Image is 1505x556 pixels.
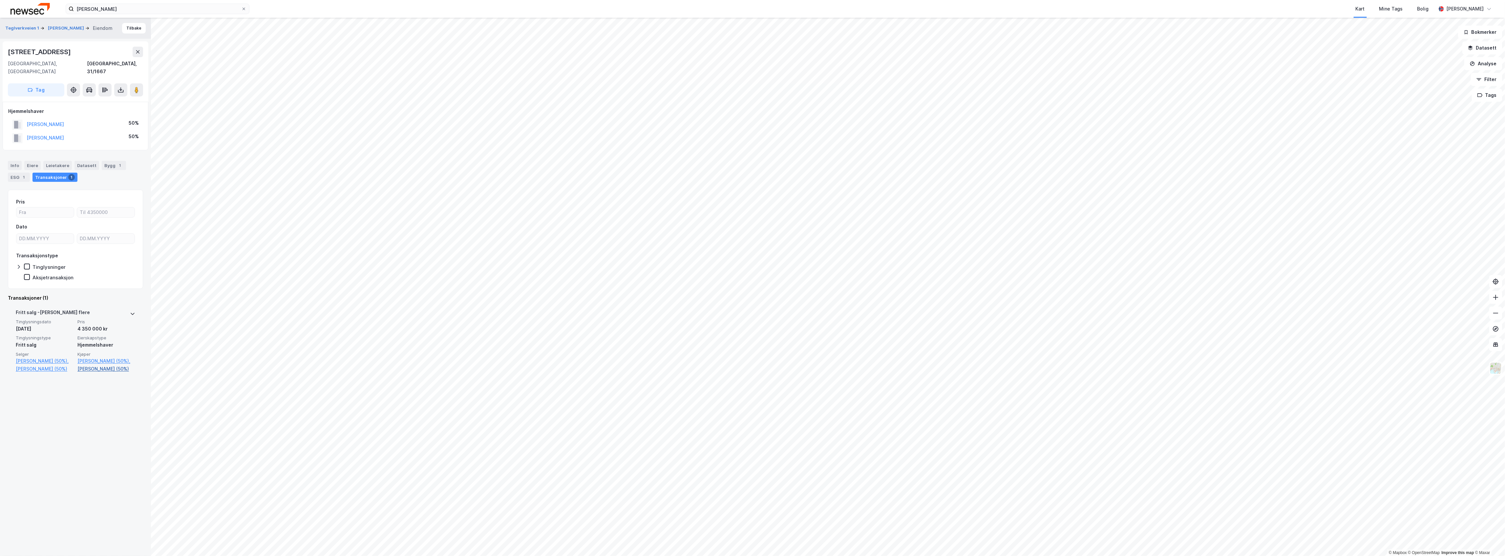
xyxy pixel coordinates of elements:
div: [STREET_ADDRESS] [8,47,72,57]
div: 50% [129,133,139,140]
span: Eierskapstype [77,335,135,341]
button: [PERSON_NAME] [48,25,85,32]
span: Tinglysningsdato [16,319,74,325]
div: Tinglysninger [32,264,66,270]
button: Tilbake [122,23,146,33]
iframe: Chat Widget [1472,524,1505,556]
input: DD.MM.YYYY [16,234,74,244]
div: Bygg [102,161,126,170]
div: Fritt salg [16,341,74,349]
button: Bokmerker [1458,26,1502,39]
button: Filter [1471,73,1502,86]
button: Teglverkveien 1 [5,25,40,32]
div: Transaksjoner (1) [8,294,143,302]
div: Pris [16,198,25,206]
div: [GEOGRAPHIC_DATA], 31/1667 [87,60,143,75]
div: Transaksjonstype [16,252,58,260]
div: Leietakere [43,161,72,170]
button: Tags [1472,89,1502,102]
a: Improve this map [1442,550,1474,555]
span: Tinglysningstype [16,335,74,341]
a: [PERSON_NAME] (50%), [77,357,135,365]
div: Kart [1356,5,1365,13]
div: [DATE] [16,325,74,333]
input: Søk på adresse, matrikkel, gårdeiere, leietakere eller personer [74,4,241,14]
div: [PERSON_NAME] [1447,5,1484,13]
button: Analyse [1464,57,1502,70]
div: Info [8,161,22,170]
div: 1 [68,174,75,181]
div: 50% [129,119,139,127]
input: Fra [16,207,74,217]
a: [PERSON_NAME] (50%) [16,365,74,373]
div: Datasett [74,161,99,170]
div: Eiere [24,161,41,170]
button: Tag [8,83,64,96]
img: newsec-logo.f6e21ccffca1b3a03d2d.png [11,3,50,14]
div: 1 [117,162,123,169]
div: Hjemmelshaver [8,107,143,115]
div: Kontrollprogram for chat [1472,524,1505,556]
div: Hjemmelshaver [77,341,135,349]
a: OpenStreetMap [1408,550,1440,555]
div: Transaksjoner [32,173,77,182]
div: Fritt salg - [PERSON_NAME] flere [16,309,90,319]
span: Selger [16,352,74,357]
div: Dato [16,223,27,231]
span: Pris [77,319,135,325]
div: Aksjetransaksjon [32,274,74,281]
div: 4 350 000 kr [77,325,135,333]
input: Til 4350000 [77,207,135,217]
img: Z [1490,362,1502,374]
div: 1 [21,174,27,181]
input: DD.MM.YYYY [77,234,135,244]
button: Datasett [1462,41,1502,54]
div: ESG [8,173,30,182]
div: Mine Tags [1379,5,1403,13]
div: Eiendom [93,24,113,32]
a: [PERSON_NAME] (50%) [77,365,135,373]
a: Mapbox [1389,550,1407,555]
div: Bolig [1417,5,1429,13]
div: [GEOGRAPHIC_DATA], [GEOGRAPHIC_DATA] [8,60,87,75]
span: Kjøper [77,352,135,357]
a: [PERSON_NAME] (50%), [16,357,74,365]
